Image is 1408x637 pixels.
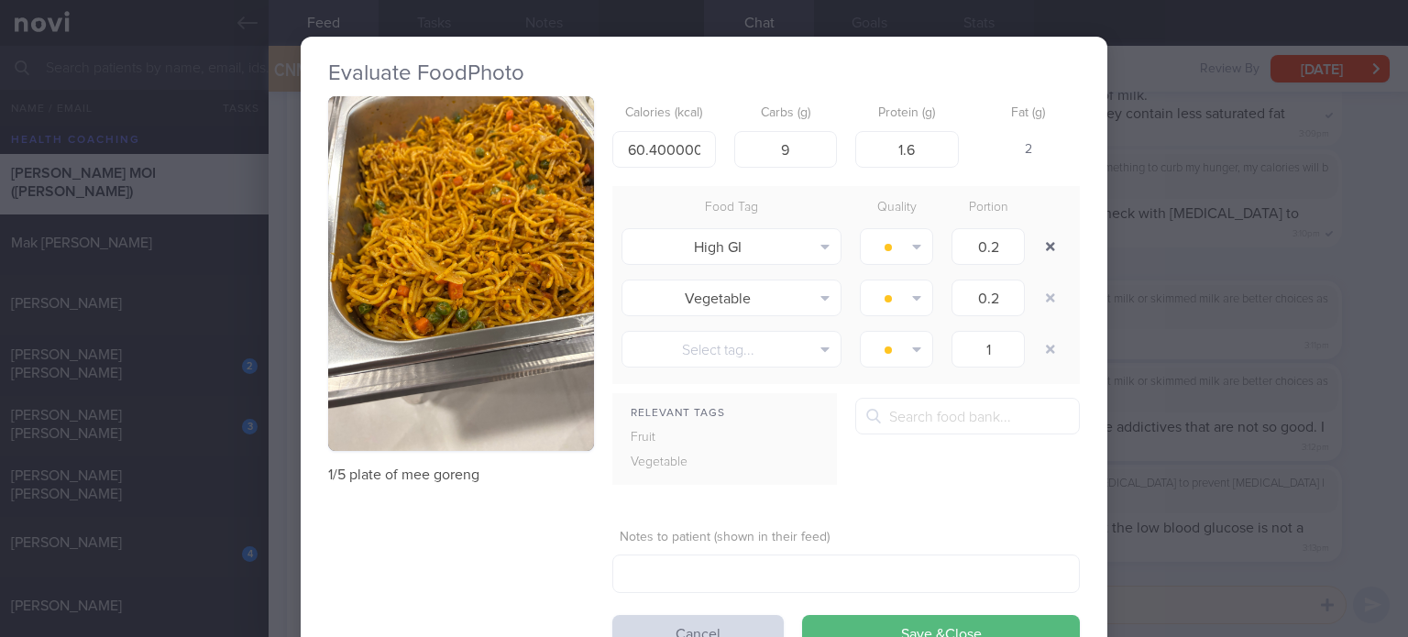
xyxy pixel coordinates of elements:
[984,105,1073,122] label: Fat (g)
[977,131,1081,170] div: 2
[328,60,1080,87] h2: Evaluate Food Photo
[328,466,594,484] p: 1/5 plate of mee goreng
[621,331,841,368] button: Select tag...
[612,195,851,221] div: Food Tag
[620,105,709,122] label: Calories (kcal)
[612,425,730,451] div: Fruit
[863,105,951,122] label: Protein (g)
[951,331,1025,368] input: 1.0
[851,195,942,221] div: Quality
[855,131,959,168] input: 9
[620,530,1072,546] label: Notes to patient (shown in their feed)
[734,131,838,168] input: 33
[621,280,841,316] button: Vegetable
[621,228,841,265] button: High GI
[612,450,730,476] div: Vegetable
[951,228,1025,265] input: 1.0
[951,280,1025,316] input: 1.0
[612,131,716,168] input: 250
[942,195,1034,221] div: Portion
[742,105,830,122] label: Carbs (g)
[328,96,594,451] img: 1/5 plate of mee goreng
[855,398,1080,434] input: Search food bank...
[612,402,837,425] div: Relevant Tags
